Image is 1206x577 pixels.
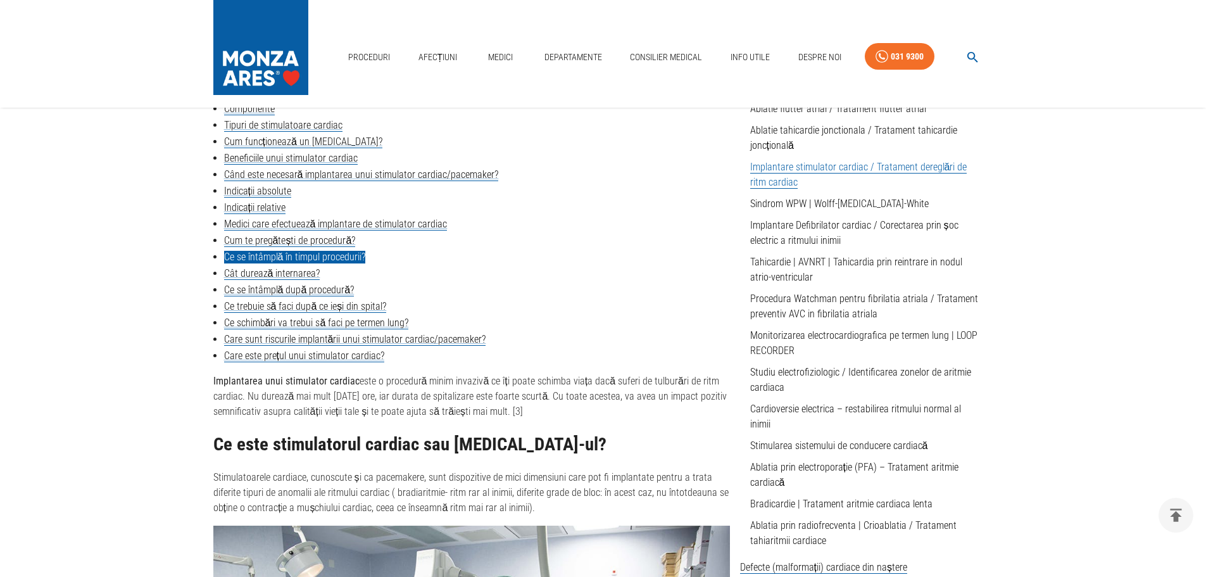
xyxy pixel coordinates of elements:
[750,461,958,488] a: Ablatia prin electroporație (PFA) – Tratament aritmie cardiacă
[1159,498,1193,533] button: delete
[224,168,499,181] a: Când este necesară implantarea unui stimulator cardiac/pacemaker?
[750,440,928,452] a: Stimularea sistemului de conducere cardiacă
[793,44,846,70] a: Despre Noi
[750,329,977,357] a: Monitorizarea electrocardiografica pe termen lung | LOOP RECORDER
[740,561,907,574] span: Defecte (malformații) cardiace din naștere
[413,44,463,70] a: Afecțiuni
[224,103,275,115] a: Componente
[224,218,448,231] a: Medici care efectuează implantare de stimulator cardiac
[343,44,395,70] a: Proceduri
[213,374,730,419] p: este o procedură minim invazivă ce îți poate schimba viața dacă suferi de tulburări de ritm cardi...
[891,49,924,65] div: 031 9300
[213,470,730,516] p: Stimulatoarele cardiace, cunoscute și ca pacemakere, sunt dispozitive de mici dimensiuni care pot...
[224,300,387,313] a: Ce trebuie să faci după ce ieși din spital?
[725,44,775,70] a: Info Utile
[750,219,958,246] a: Implantare Defibrilator cardiac / Corectarea prin șoc electric a ritmului inimii
[481,44,521,70] a: Medici
[224,234,356,247] a: Cum te pregătești de procedură?
[750,366,971,393] a: Studiu electrofiziologic / Identificarea zonelor de aritmie cardiaca
[224,317,409,329] a: Ce schimbări va trebui să faci pe termen lung?
[224,119,342,132] a: Tipuri de stimulatoare cardiac
[625,44,707,70] a: Consilier Medical
[224,136,382,148] a: Cum funcționează un [MEDICAL_DATA]?
[224,350,384,362] a: Care este prețul unui stimulator cardiac?
[750,403,961,430] a: Cardioversie electrica – restabilirea ritmului normal al inimii
[224,201,286,214] a: Indicații relative
[750,256,962,283] a: Tahicardie | AVNRT | Tahicardia prin reintrare in nodul atrio-ventricular
[224,251,366,263] a: Ce se întâmplă în timpul procedurii?
[750,519,957,547] a: Ablatia prin radiofrecventa | Crioablatia / Tratament tahiaritmii cardiace
[224,185,291,198] a: Indicații absolute
[750,124,957,151] a: Ablatie tahicardie jonctionala / Tratament tahicardie joncțională
[750,498,933,510] a: Bradicardie | Tratament aritmie cardiaca lenta
[224,152,358,165] a: Beneficiile unui stimulator cardiac
[750,161,967,189] a: Implantare stimulator cardiac / Tratament dereglări de ritm cardiac
[213,434,730,455] h2: Ce este stimulatorul cardiac sau [MEDICAL_DATA]-ul?
[865,43,934,70] a: 031 9300
[224,267,320,280] a: Cât durează internarea?
[539,44,607,70] a: Departamente
[750,293,978,320] a: Procedura Watchman pentru fibrilatia atriala / Tratament preventiv AVC in fibrilatia atriala
[213,375,360,387] strong: Implantarea unui stimulator cardiac
[224,284,355,296] a: Ce se întâmplă după procedură?
[750,103,926,115] a: Ablatie flutter atrial / Tratament flutter atrial
[750,198,929,210] a: Sindrom WPW | Wolff-[MEDICAL_DATA]-White
[224,333,486,346] a: Care sunt riscurile implantării unui stimulator cardiac/pacemaker?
